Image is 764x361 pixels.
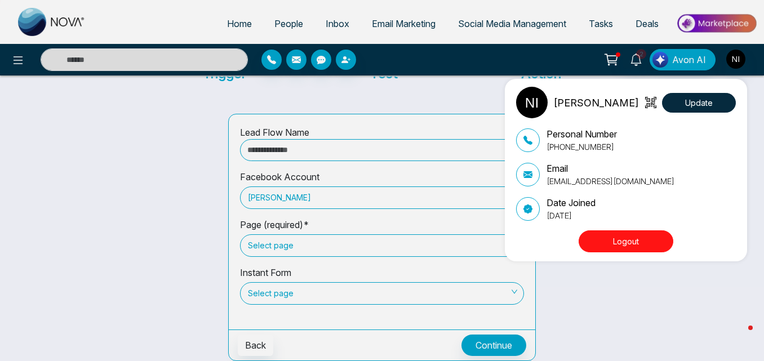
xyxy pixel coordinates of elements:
p: [PHONE_NUMBER] [547,141,617,153]
p: [PERSON_NAME] [553,95,639,110]
p: [DATE] [547,210,596,221]
p: Email [547,162,674,175]
button: Update [662,93,736,113]
iframe: Intercom live chat [726,323,753,350]
p: Personal Number [547,127,617,141]
button: Logout [579,230,673,252]
p: Date Joined [547,196,596,210]
p: [EMAIL_ADDRESS][DOMAIN_NAME] [547,175,674,187]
